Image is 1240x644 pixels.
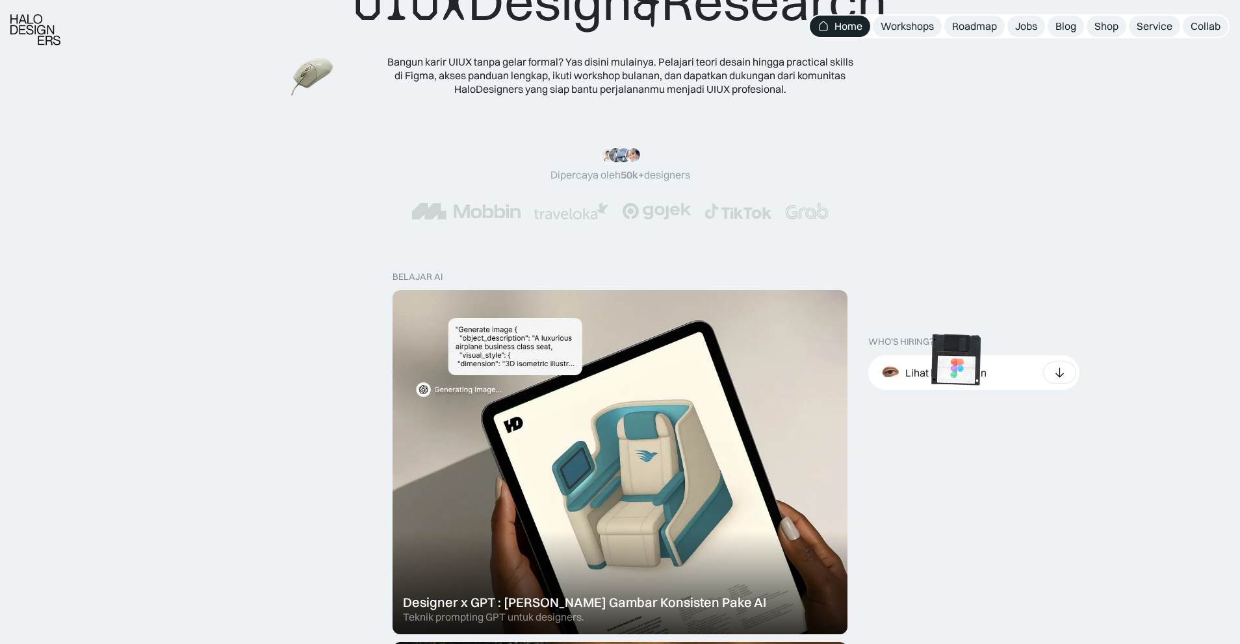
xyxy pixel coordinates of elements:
div: Service [1137,19,1172,33]
a: Jobs [1007,16,1045,37]
div: Blog [1055,19,1076,33]
div: Collab [1191,19,1221,33]
div: Bangun karir UIUX tanpa gelar formal? Yas disini mulainya. Pelajari teori desain hingga practical... [386,55,854,95]
span: 50k+ [621,168,644,181]
div: Dipercaya oleh designers [550,168,690,182]
a: Blog [1048,16,1084,37]
div: belajar ai [393,271,443,282]
a: Collab [1183,16,1228,37]
div: Shop [1094,19,1118,33]
div: Jobs [1015,19,1037,33]
div: Lihat loker desain [905,366,987,380]
div: Workshops [881,19,934,33]
a: Designer x GPT : [PERSON_NAME] Gambar Konsisten Pake AITeknik prompting GPT untuk designers. [393,290,847,634]
div: WHO’S HIRING? [868,336,934,347]
a: Home [810,16,870,37]
a: Workshops [873,16,942,37]
div: Home [834,19,862,33]
a: Roadmap [944,16,1005,37]
a: Service [1129,16,1180,37]
a: Shop [1087,16,1126,37]
div: Roadmap [952,19,997,33]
